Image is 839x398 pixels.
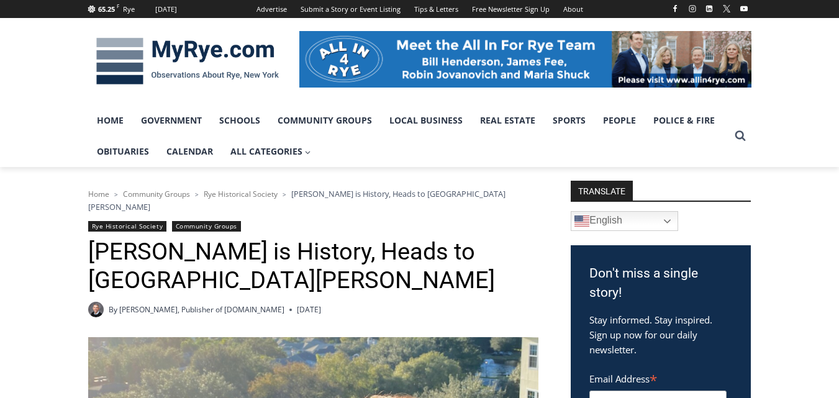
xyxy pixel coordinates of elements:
[571,211,678,231] a: English
[297,304,321,315] time: [DATE]
[132,105,211,136] a: Government
[88,189,109,199] a: Home
[172,221,241,232] a: Community Groups
[737,1,751,16] a: YouTube
[589,312,732,357] p: Stay informed. Stay inspired. Sign up now for our daily newsletter.
[719,1,734,16] a: X
[702,1,717,16] a: Linkedin
[88,29,287,94] img: MyRye.com
[729,125,751,147] button: View Search Form
[594,105,645,136] a: People
[114,190,118,199] span: >
[283,190,286,199] span: >
[645,105,723,136] a: Police & Fire
[381,105,471,136] a: Local Business
[195,190,199,199] span: >
[119,304,284,315] a: [PERSON_NAME], Publisher of [DOMAIN_NAME]
[158,136,222,167] a: Calendar
[117,2,119,9] span: F
[155,4,177,15] div: [DATE]
[204,189,278,199] a: Rye Historical Society
[589,264,732,303] h3: Don't miss a single story!
[471,105,544,136] a: Real Estate
[88,221,167,232] a: Rye Historical Society
[88,136,158,167] a: Obituaries
[299,31,751,87] img: All in for Rye
[88,188,538,213] nav: Breadcrumbs
[88,238,538,294] h1: [PERSON_NAME] is History, Heads to [GEOGRAPHIC_DATA][PERSON_NAME]
[88,188,506,212] span: [PERSON_NAME] is History, Heads to [GEOGRAPHIC_DATA][PERSON_NAME]
[123,4,135,15] div: Rye
[98,4,115,14] span: 65.25
[222,136,320,167] a: All Categories
[88,302,104,317] a: Author image
[544,105,594,136] a: Sports
[571,181,633,201] strong: TRANSLATE
[88,105,729,168] nav: Primary Navigation
[668,1,683,16] a: Facebook
[230,145,311,158] span: All Categories
[109,304,117,315] span: By
[589,366,727,389] label: Email Address
[685,1,700,16] a: Instagram
[88,105,132,136] a: Home
[211,105,269,136] a: Schools
[574,214,589,228] img: en
[269,105,381,136] a: Community Groups
[123,189,190,199] a: Community Groups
